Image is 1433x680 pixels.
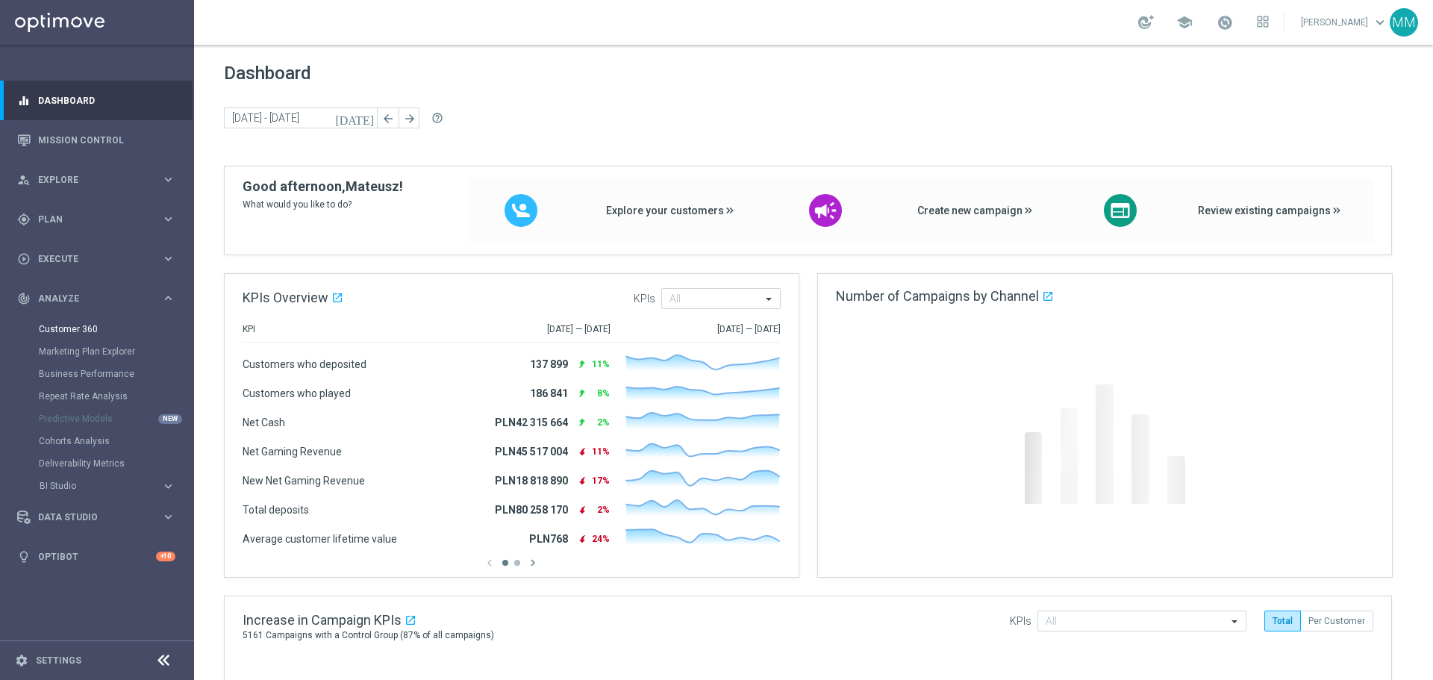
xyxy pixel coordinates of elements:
button: Data Studio keyboard_arrow_right [16,511,176,523]
div: BI Studio [40,481,161,490]
div: Predictive Models [39,408,193,430]
a: [PERSON_NAME]keyboard_arrow_down [1299,11,1390,34]
a: Settings [36,656,81,665]
i: lightbulb [17,550,31,564]
a: Deliverability Metrics [39,458,155,470]
i: track_changes [17,292,31,305]
div: BI Studio [39,475,193,497]
span: school [1176,14,1193,31]
i: keyboard_arrow_right [161,291,175,305]
div: Data Studio [17,511,161,524]
a: Business Performance [39,368,155,380]
span: BI Studio [40,481,146,490]
div: Repeat Rate Analysis [39,385,193,408]
button: gps_fixed Plan keyboard_arrow_right [16,213,176,225]
div: Customer 360 [39,318,193,340]
button: person_search Explore keyboard_arrow_right [16,174,176,186]
div: Mission Control [17,120,175,160]
div: Cohorts Analysis [39,430,193,452]
div: Deliverability Metrics [39,452,193,475]
div: Business Performance [39,363,193,385]
button: track_changes Analyze keyboard_arrow_right [16,293,176,305]
button: lightbulb Optibot +10 [16,551,176,563]
span: Analyze [38,294,161,303]
div: Plan [17,213,161,226]
div: NEW [158,414,182,424]
div: Analyze [17,292,161,305]
a: Optibot [38,537,156,576]
i: keyboard_arrow_right [161,479,175,493]
a: Repeat Rate Analysis [39,390,155,402]
span: Plan [38,215,161,224]
a: Customer 360 [39,323,155,335]
div: +10 [156,552,175,561]
i: person_search [17,173,31,187]
button: play_circle_outline Execute keyboard_arrow_right [16,253,176,265]
button: BI Studio keyboard_arrow_right [39,480,176,492]
i: keyboard_arrow_right [161,252,175,266]
i: gps_fixed [17,213,31,226]
span: Execute [38,255,161,263]
div: Explore [17,173,161,187]
div: Optibot [17,537,175,576]
i: equalizer [17,94,31,107]
span: keyboard_arrow_down [1372,14,1388,31]
button: Mission Control [16,134,176,146]
a: Dashboard [38,81,175,120]
a: Mission Control [38,120,175,160]
i: play_circle_outline [17,252,31,266]
i: keyboard_arrow_right [161,172,175,187]
i: settings [15,654,28,667]
a: Marketing Plan Explorer [39,346,155,358]
i: keyboard_arrow_right [161,510,175,524]
div: Marketing Plan Explorer [39,340,193,363]
i: keyboard_arrow_right [161,212,175,226]
a: Cohorts Analysis [39,435,155,447]
div: MM [1390,8,1418,37]
span: Explore [38,175,161,184]
span: Data Studio [38,513,161,522]
div: Dashboard [17,81,175,120]
div: Execute [17,252,161,266]
button: equalizer Dashboard [16,95,176,107]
